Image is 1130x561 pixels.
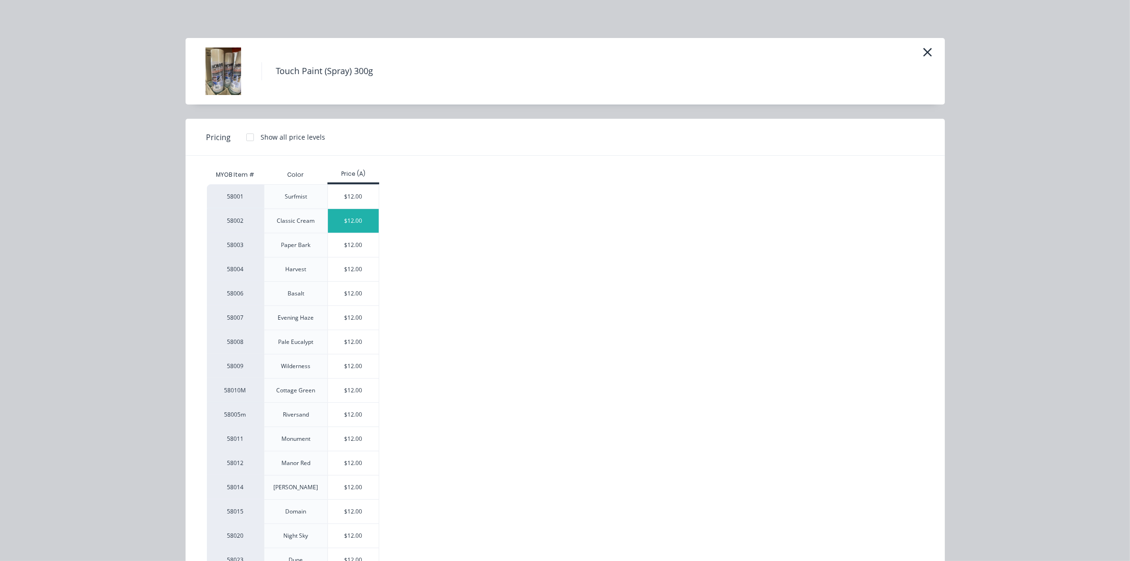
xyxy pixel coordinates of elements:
div: 58001 [207,184,264,209]
div: Wilderness [281,362,310,371]
div: $12.00 [328,233,379,257]
div: $12.00 [328,354,379,378]
div: 58011 [207,427,264,451]
h4: Touch Paint (Spray) 300g [261,62,388,80]
div: 58014 [207,475,264,499]
div: [PERSON_NAME] [273,483,318,492]
div: $12.00 [328,451,379,475]
div: 58020 [207,523,264,548]
span: Pricing [206,132,231,143]
div: $12.00 [328,475,379,499]
div: $12.00 [328,330,379,354]
div: $12.00 [328,524,379,548]
div: Basalt [288,289,304,298]
div: 58006 [207,281,264,305]
div: 58009 [207,354,264,378]
div: $12.00 [328,257,379,281]
div: $12.00 [328,403,379,427]
div: Price (A) [327,170,379,178]
div: Paper Bark [281,241,310,249]
div: Cottage Green [276,386,315,395]
div: 58003 [207,233,264,257]
div: $12.00 [328,209,379,233]
div: $12.00 [328,282,379,305]
div: Pale Eucalypt [278,338,313,346]
div: 58008 [207,330,264,354]
div: Surfmist [285,192,307,201]
div: Classic Cream [277,217,315,225]
div: Domain [285,507,306,516]
img: Touch Paint (Spray) 300g [200,48,247,95]
div: $12.00 [328,306,379,330]
div: Monument [281,435,310,443]
div: Riversand [283,410,309,419]
div: 58015 [207,499,264,523]
div: MYOB Item # [207,165,264,184]
div: $12.00 [328,500,379,523]
div: 58002 [207,209,264,233]
div: 58004 [207,257,264,281]
div: Night Sky [283,532,308,540]
div: Manor Red [281,459,310,467]
div: 58007 [207,305,264,330]
div: 58012 [207,451,264,475]
div: $12.00 [328,185,379,209]
div: $12.00 [328,427,379,451]
div: Harvest [285,265,306,274]
div: Show all price levels [261,132,326,142]
div: 58010M [207,378,264,402]
div: Color [280,163,311,187]
div: $12.00 [328,379,379,402]
div: 58005m [207,402,264,427]
div: Evening Haze [278,314,314,322]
